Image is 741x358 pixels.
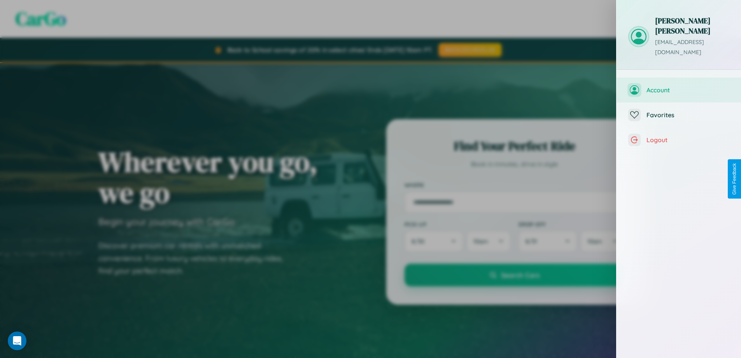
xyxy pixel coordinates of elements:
button: Account [617,78,741,102]
button: Favorites [617,102,741,127]
div: Open Intercom Messenger [8,332,26,350]
div: Give Feedback [732,163,737,195]
span: Logout [646,136,729,144]
span: Account [646,86,729,94]
h3: [PERSON_NAME] [PERSON_NAME] [655,16,729,36]
button: Logout [617,127,741,152]
span: Favorites [646,111,729,119]
p: [EMAIL_ADDRESS][DOMAIN_NAME] [655,37,729,58]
